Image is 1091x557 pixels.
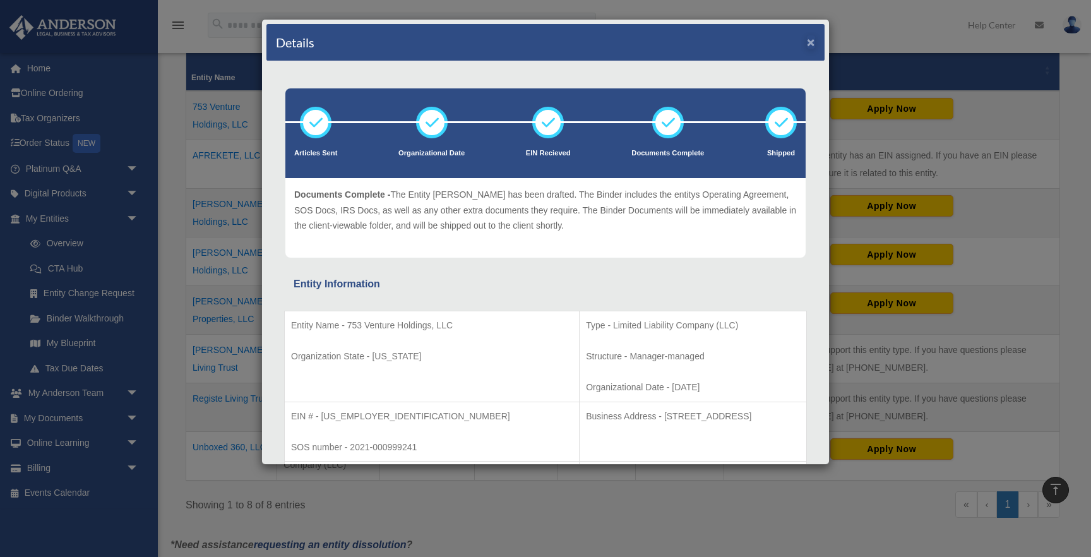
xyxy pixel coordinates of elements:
[294,147,337,160] p: Articles Sent
[398,147,465,160] p: Organizational Date
[291,318,573,333] p: Entity Name - 753 Venture Holdings, LLC
[586,349,800,364] p: Structure - Manager-managed
[586,318,800,333] p: Type - Limited Liability Company (LLC)
[291,409,573,424] p: EIN # - [US_EMPLOYER_IDENTIFICATION_NUMBER]
[586,380,800,395] p: Organizational Date - [DATE]
[291,440,573,455] p: SOS number - 2021-000999241
[276,33,314,51] h4: Details
[526,147,571,160] p: EIN Recieved
[294,275,797,293] div: Entity Information
[586,409,800,424] p: Business Address - [STREET_ADDRESS]
[294,189,390,200] span: Documents Complete -
[807,35,815,49] button: ×
[765,147,797,160] p: Shipped
[291,349,573,364] p: Organization State - [US_STATE]
[294,187,797,234] p: The Entity [PERSON_NAME] has been drafted. The Binder includes the entitys Operating Agreement, S...
[631,147,704,160] p: Documents Complete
